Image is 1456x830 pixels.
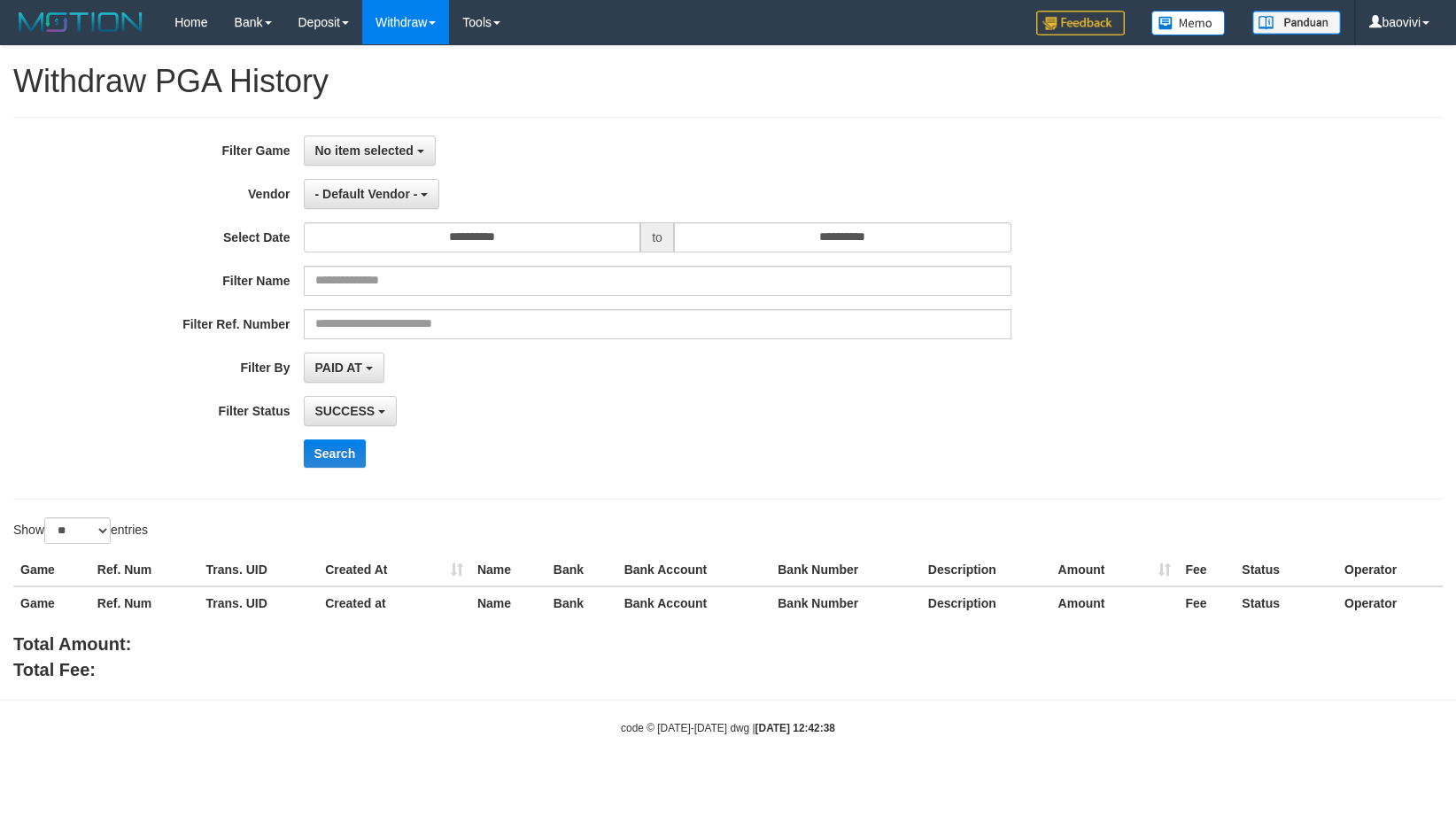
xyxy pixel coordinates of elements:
th: Amount [1051,554,1179,586]
strong: [DATE] 12:42:38 [755,722,835,734]
img: panduan.png [1252,11,1341,35]
th: Name [470,554,546,586]
span: SUCCESS [315,404,376,418]
label: Show entries [13,517,148,544]
img: Feedback.jpg [1036,11,1125,35]
th: Bank [546,554,617,586]
th: Status [1235,554,1337,586]
select: Showentries [44,517,111,544]
button: - Default Vendor - [304,179,440,209]
span: - Default Vendor - [315,187,418,201]
th: Game [13,586,90,619]
th: Created At [318,554,470,586]
button: PAID AT [304,353,384,383]
th: Bank Account [617,554,771,586]
th: Operator [1337,586,1443,619]
b: Total Amount: [13,634,131,654]
th: Ref. Num [90,554,199,586]
th: Description [921,586,1051,619]
th: Fee [1178,554,1235,586]
b: Total Fee: [13,660,96,679]
th: Description [921,554,1051,586]
th: Status [1235,586,1337,619]
button: SUCCESS [304,396,398,426]
button: No item selected [304,136,436,166]
h1: Withdraw PGA History [13,64,1443,99]
small: code © [DATE]-[DATE] dwg | [621,722,835,734]
th: Game [13,554,90,586]
th: Bank Number [771,554,921,586]
th: Name [470,586,546,619]
span: to [640,222,674,252]
th: Operator [1337,554,1443,586]
th: Fee [1178,586,1235,619]
span: PAID AT [315,361,362,375]
th: Trans. UID [199,554,319,586]
th: Ref. Num [90,586,199,619]
th: Trans. UID [199,586,319,619]
th: Amount [1051,586,1179,619]
button: Search [304,439,367,468]
th: Bank Account [617,586,771,619]
img: MOTION_logo.png [13,9,148,35]
span: No item selected [315,144,414,158]
th: Bank Number [771,586,921,619]
img: Button%20Memo.svg [1151,11,1226,35]
th: Created at [318,586,470,619]
th: Bank [546,586,617,619]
